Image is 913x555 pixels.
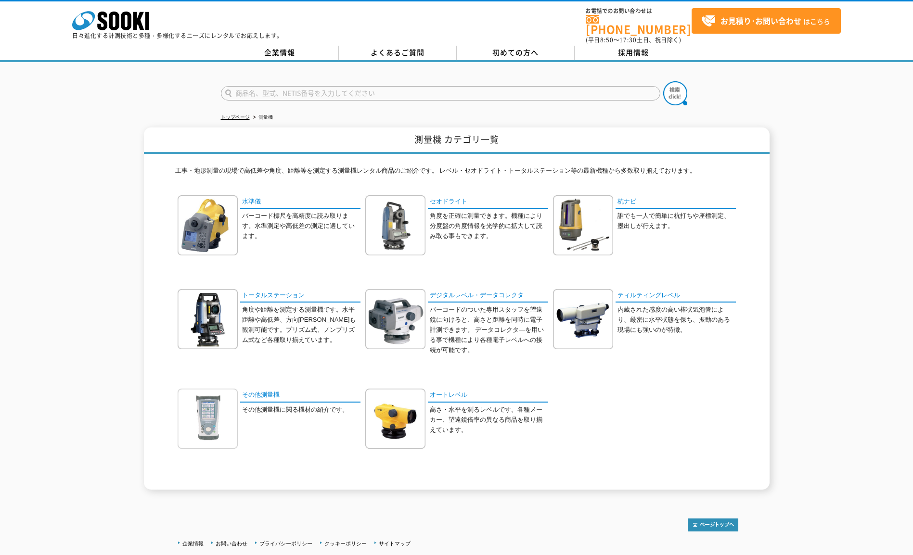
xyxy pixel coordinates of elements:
[240,289,360,303] a: トータルステーション
[259,541,312,546] a: プライバシーポリシー
[616,289,736,303] a: ティルティングレベル
[586,8,692,14] span: お電話でのお問い合わせは
[144,127,770,154] h1: 測量機 カテゴリ一覧
[242,405,360,415] p: その他測量機に関る機材の紹介です。
[617,305,736,335] p: 内蔵された感度の高い棒状気泡管により、厳密に水平状態を保ち、振動のある現場にも強いのが特徴。
[617,211,736,231] p: 誰でも一人で簡単に杭打ちや座標測定、墨出しが行えます。
[365,195,425,255] img: セオドライト
[428,195,548,209] a: セオドライト
[72,33,283,38] p: 日々進化する計測技術と多種・多様化するニーズにレンタルでお応えします。
[339,46,457,60] a: よくあるご質問
[221,86,660,101] input: 商品名、型式、NETIS番号を入力してください
[182,541,204,546] a: 企業情報
[701,14,830,28] span: はこちら
[688,518,738,531] img: トップページへ
[216,541,247,546] a: お問い合わせ
[553,195,613,255] img: 杭ナビ
[663,81,687,105] img: btn_search.png
[242,211,360,241] p: バーコード標尺を高精度に読み取ります。水準測定や高低差の測定に適しています。
[178,195,238,255] img: 水準儀
[600,36,614,44] span: 8:50
[175,166,738,181] p: 工事・地形測量の現場で高低差や角度、距離等を測定する測量機レンタル商品のご紹介です。 レベル・セオドライト・トータルステーション等の最新機種から多数取り揃えております。
[251,113,273,123] li: 測量機
[428,389,548,403] a: オートレベル
[692,8,841,34] a: お見積り･お問い合わせはこちら
[430,211,548,241] p: 角度を正確に測量できます。機種により分度盤の角度情報を光学的に拡大して読み取る事もできます。
[365,389,425,449] img: オートレベル
[379,541,411,546] a: サイトマップ
[178,289,238,349] img: トータルステーション
[619,36,637,44] span: 17:30
[575,46,693,60] a: 採用情報
[457,46,575,60] a: 初めての方へ
[242,305,360,345] p: 角度や距離を測定する測量機です。水平距離や高低差、方向[PERSON_NAME]も観測可能です。プリズム式、ノンプリズム式など各種取り揃えています。
[178,389,238,449] img: その他測量機
[240,195,360,209] a: 水準儀
[324,541,367,546] a: クッキーポリシー
[586,15,692,35] a: [PHONE_NUMBER]
[430,305,548,355] p: バーコードのついた専用スタッフを望遠鏡に向けると、高さと距離を同時に電子計測できます。 データコレクタ―を用いる事で機種により各種電子レベルへの接続が可能です。
[365,289,425,349] img: デジタルレベル・データコレクタ
[221,46,339,60] a: 企業情報
[221,114,250,120] a: トップページ
[428,289,548,303] a: デジタルレベル・データコレクタ
[720,15,801,26] strong: お見積り･お問い合わせ
[586,36,681,44] span: (平日 ～ 土日、祝日除く)
[553,289,613,349] img: ティルティングレベル
[240,389,360,403] a: その他測量機
[430,405,548,435] p: 高さ・水平を測るレベルです。各種メーカー、望遠鏡倍率の異なる商品を取り揃えています。
[616,195,736,209] a: 杭ナビ
[492,47,539,58] span: 初めての方へ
